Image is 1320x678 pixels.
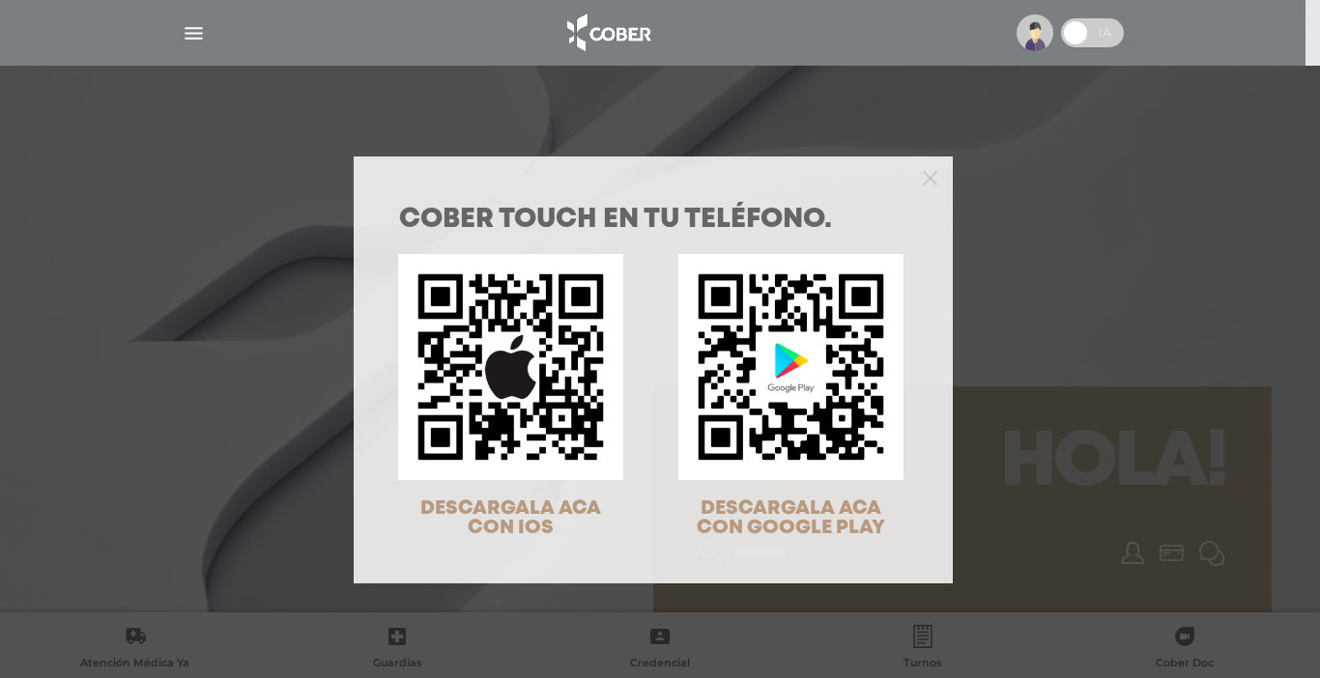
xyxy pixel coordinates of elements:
[697,499,885,537] span: DESCARGALA ACA CON GOOGLE PLAY
[399,207,907,234] h1: COBER TOUCH en tu teléfono.
[420,499,601,537] span: DESCARGALA ACA CON IOS
[923,168,937,185] button: Close
[398,254,623,479] img: qr-code
[678,254,904,479] img: qr-code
